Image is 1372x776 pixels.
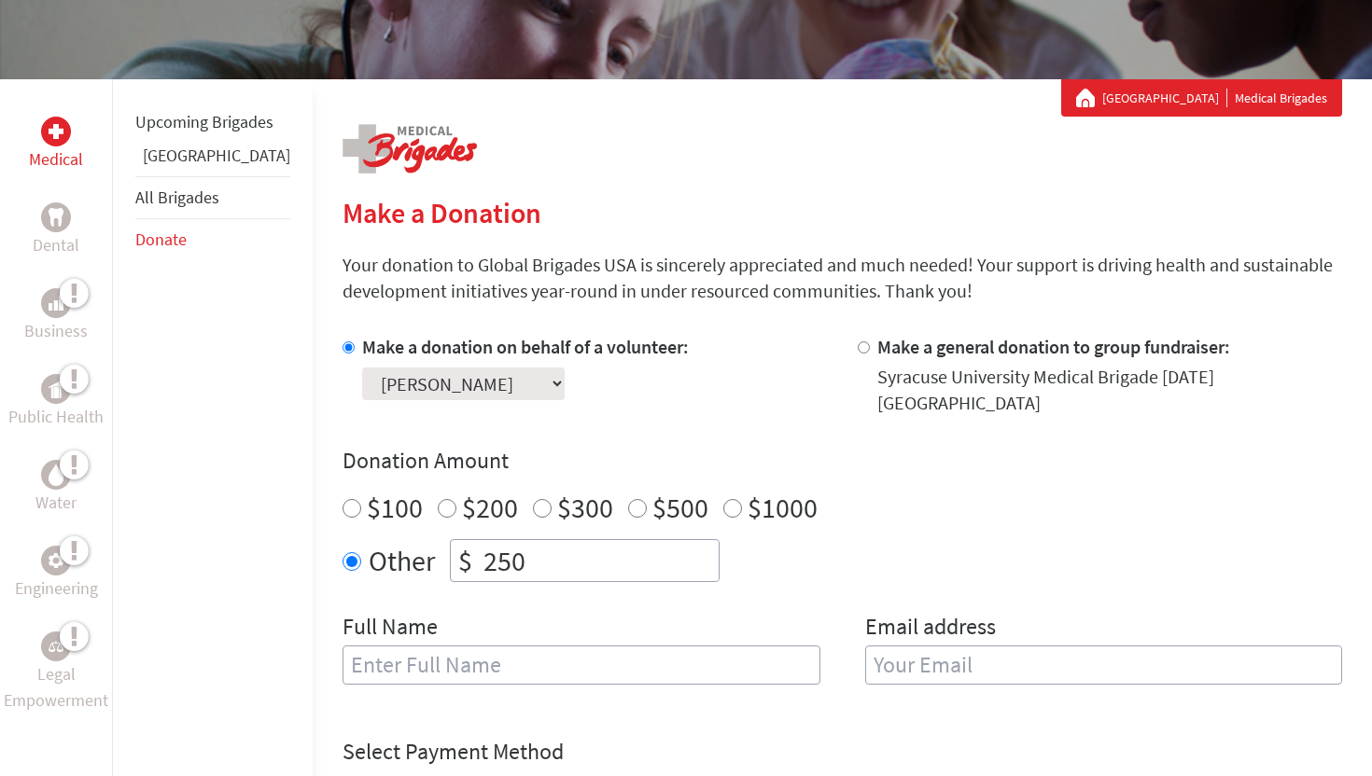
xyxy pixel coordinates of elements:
label: $100 [367,490,423,525]
li: All Brigades [135,176,290,219]
p: Legal Empowerment [4,661,108,714]
label: $300 [557,490,613,525]
label: Make a donation on behalf of a volunteer: [362,335,689,358]
p: Your donation to Global Brigades USA is sincerely appreciated and much needed! Your support is dr... [343,252,1342,304]
a: WaterWater [35,460,77,516]
img: Medical [49,124,63,139]
a: Upcoming Brigades [135,111,273,132]
a: [GEOGRAPHIC_DATA] [1102,89,1227,107]
input: Your Email [865,645,1343,685]
label: Email address [865,612,996,645]
a: All Brigades [135,187,219,208]
a: MedicalMedical [29,117,83,173]
p: Engineering [15,575,98,602]
a: Legal EmpowermentLegal Empowerment [4,631,108,714]
p: Dental [33,232,79,258]
img: Legal Empowerment [49,641,63,652]
div: Legal Empowerment [41,631,71,661]
div: Medical Brigades [1076,89,1327,107]
a: EngineeringEngineering [15,546,98,602]
a: DentalDental [33,202,79,258]
img: logo-medical.png [343,124,477,173]
label: Make a general donation to group fundraiser: [877,335,1230,358]
img: Engineering [49,553,63,568]
h2: Make a Donation [343,196,1342,229]
input: Enter Amount [480,540,719,581]
a: [GEOGRAPHIC_DATA] [143,145,290,166]
p: Business [24,318,88,344]
div: Dental [41,202,71,232]
img: Water [49,464,63,485]
img: Public Health [49,380,63,398]
label: $200 [462,490,518,525]
div: Business [41,288,71,318]
div: $ [451,540,480,581]
img: Business [49,296,63,311]
p: Medical [29,146,83,173]
p: Water [35,490,77,516]
div: Public Health [41,374,71,404]
a: Public HealthPublic Health [8,374,104,430]
div: Medical [41,117,71,146]
div: Water [41,460,71,490]
h4: Donation Amount [343,446,1342,476]
a: Donate [135,229,187,250]
label: Full Name [343,612,438,645]
li: Donate [135,219,290,260]
label: $500 [652,490,708,525]
img: Dental [49,208,63,226]
li: Panama [135,143,290,176]
h4: Select Payment Method [343,737,1342,767]
div: Engineering [41,546,71,575]
label: $1000 [748,490,818,525]
div: Syracuse University Medical Brigade [DATE] [GEOGRAPHIC_DATA] [877,364,1343,416]
p: Public Health [8,404,104,430]
label: Other [369,539,435,582]
li: Upcoming Brigades [135,102,290,143]
input: Enter Full Name [343,645,820,685]
a: BusinessBusiness [24,288,88,344]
